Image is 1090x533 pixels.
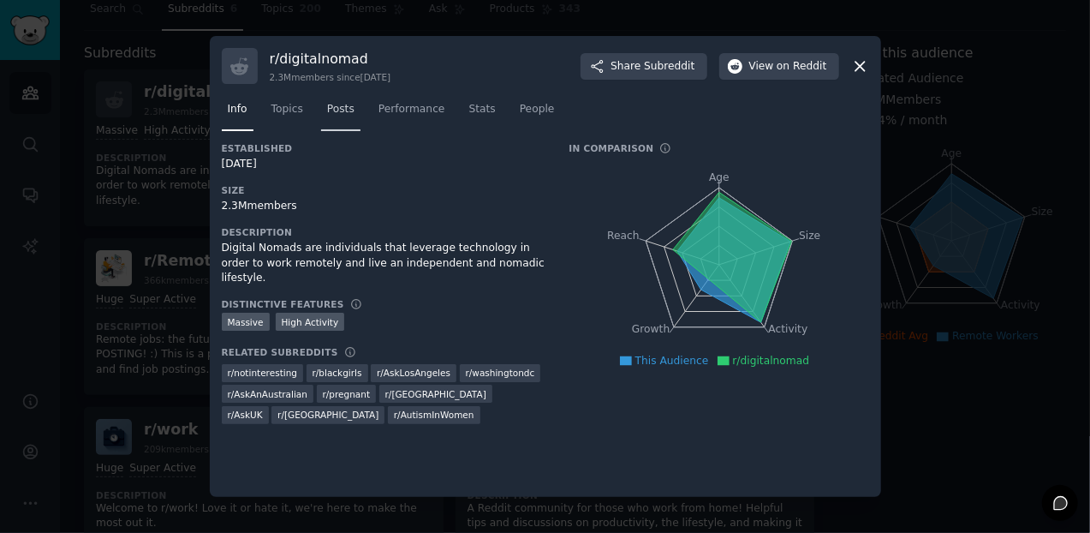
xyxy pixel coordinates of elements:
span: Posts [327,102,354,117]
h3: Related Subreddits [222,346,338,358]
span: View [749,59,827,75]
span: r/ AskAnAustralian [228,388,308,400]
span: r/ blackgirls [313,367,362,379]
a: Stats [463,96,502,131]
span: r/ [GEOGRAPHIC_DATA] [385,388,486,400]
h3: Established [222,142,545,154]
div: [DATE] [222,157,545,172]
span: on Reddit [777,59,826,75]
span: This Audience [635,355,709,367]
tspan: Size [799,230,820,242]
a: People [514,96,561,131]
span: r/ washingtondc [466,367,535,379]
tspan: Growth [632,324,670,336]
div: Massive [222,313,270,331]
div: High Activity [276,313,345,331]
span: r/ AutismInWomen [394,409,474,421]
tspan: Age [709,171,730,183]
span: r/ [GEOGRAPHIC_DATA] [277,409,378,421]
div: Digital Nomads are individuals that leverage technology in order to work remotely and live an ind... [222,241,545,286]
a: Info [222,96,253,131]
h3: Distinctive Features [222,298,344,310]
span: r/ pregnant [323,388,371,400]
a: Topics [265,96,309,131]
h3: Size [222,184,545,196]
span: People [520,102,555,117]
span: Info [228,102,247,117]
a: Performance [372,96,451,131]
span: Stats [469,102,496,117]
span: r/ notinteresting [228,367,298,379]
button: ShareSubreddit [581,53,706,81]
h3: In Comparison [569,142,654,154]
a: Posts [321,96,360,131]
h3: r/ digitalnomad [270,50,391,68]
span: Performance [378,102,445,117]
tspan: Activity [768,324,807,336]
tspan: Reach [607,230,640,242]
div: 2.3M members [222,199,545,214]
span: Share [611,59,694,75]
span: Topics [271,102,303,117]
span: r/digitalnomad [733,355,810,367]
h3: Description [222,226,545,238]
span: Subreddit [644,59,694,75]
span: r/ AskLosAngeles [377,367,450,379]
span: r/ AskUK [228,409,263,421]
button: Viewon Reddit [719,53,839,81]
div: 2.3M members since [DATE] [270,71,391,83]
